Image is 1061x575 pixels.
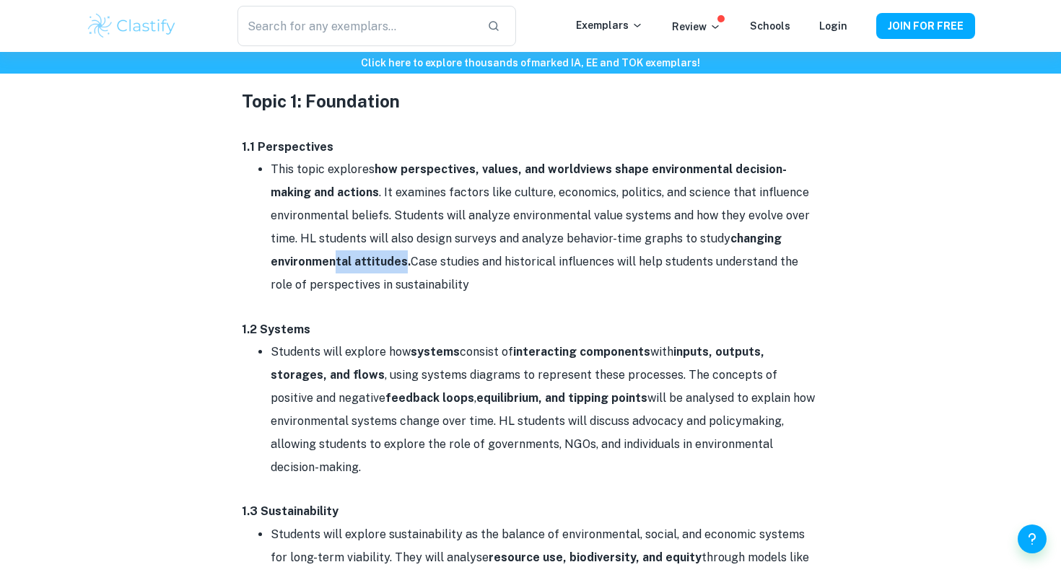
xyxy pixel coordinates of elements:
[489,550,702,564] strong: resource use, biodiversity, and equity
[476,391,647,405] strong: equilibrium, and tipping points
[513,345,650,359] strong: interacting components
[86,12,178,40] img: Clastify logo
[411,345,460,359] strong: systems
[672,19,721,35] p: Review
[242,88,819,114] h3: Topic 1: Foundation
[242,140,333,154] strong: 1.1 Perspectives
[819,20,847,32] a: Login
[242,322,310,336] strong: 1.2 Systems
[271,162,787,199] strong: how perspectives, values, and worldviews shape environmental decision-making and actions
[242,504,339,518] strong: 1.3 Sustainability
[237,6,476,46] input: Search for any exemplars...
[271,345,764,382] strong: inputs, outputs, storages, and flows
[385,391,474,405] strong: feedback loops
[576,17,643,33] p: Exemplars
[1018,524,1047,553] button: Help and Feedback
[750,20,790,32] a: Schools
[271,341,819,479] li: Students will explore how consist of with , using systems diagrams to represent these processes. ...
[271,158,819,297] li: This topic explores . It examines factors like culture, economics, politics, and science that inf...
[3,55,1058,71] h6: Click here to explore thousands of marked IA, EE and TOK exemplars !
[876,13,975,39] button: JOIN FOR FREE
